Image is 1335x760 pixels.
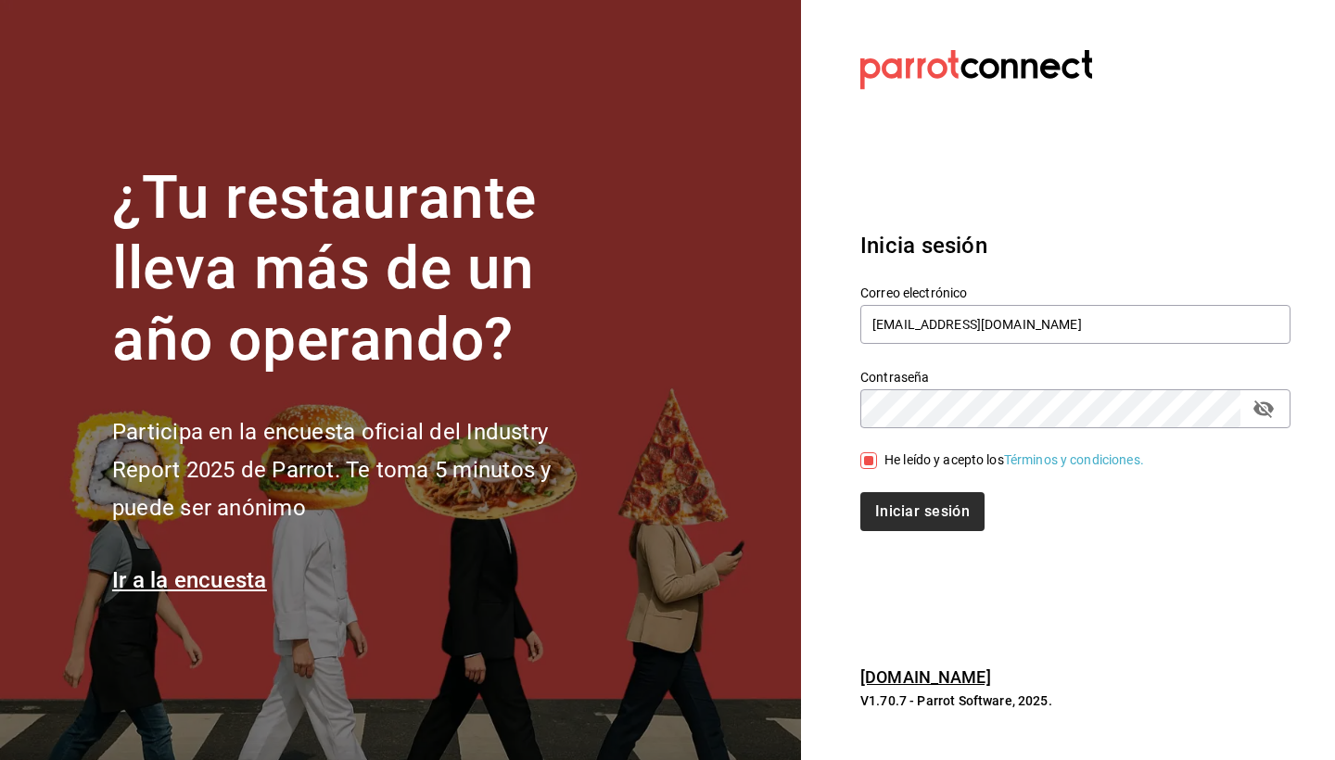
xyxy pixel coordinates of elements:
h2: Participa en la encuesta oficial del Industry Report 2025 de Parrot. Te toma 5 minutos y puede se... [112,413,613,526]
h3: Inicia sesión [860,229,1290,262]
a: Términos y condiciones. [1004,452,1144,467]
h1: ¿Tu restaurante lleva más de un año operando? [112,163,613,376]
div: He leído y acepto los [884,450,1144,470]
a: Ir a la encuesta [112,567,267,593]
button: passwordField [1248,393,1279,424]
a: [DOMAIN_NAME] [860,667,991,687]
p: V1.70.7 - Parrot Software, 2025. [860,691,1290,710]
input: Ingresa tu correo electrónico [860,305,1290,344]
label: Contraseña [860,370,1290,383]
label: Correo electrónico [860,285,1290,298]
button: Iniciar sesión [860,492,985,531]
